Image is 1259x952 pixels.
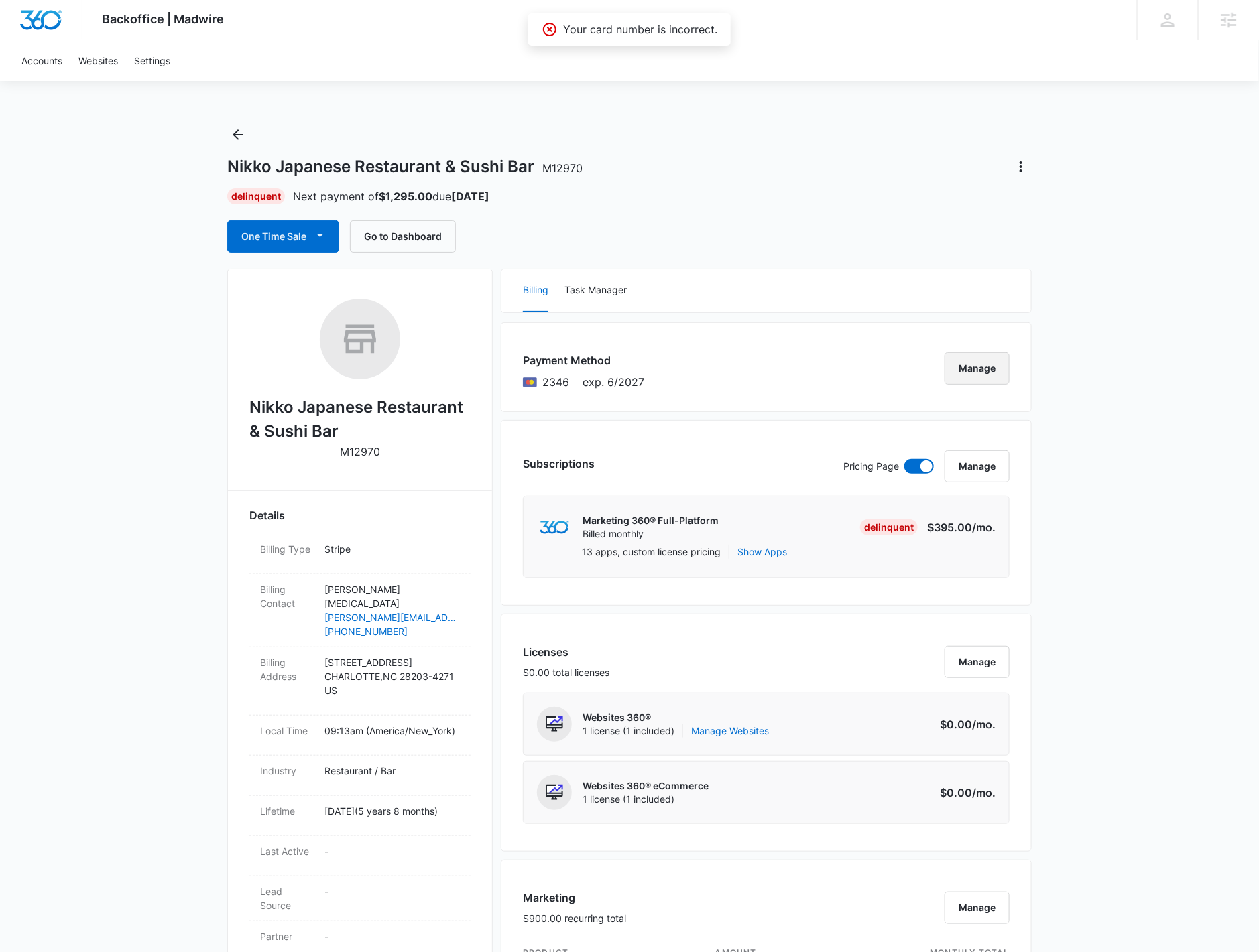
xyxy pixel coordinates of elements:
[1010,156,1032,178] button: Actions
[542,161,583,175] span: M12970
[583,527,719,541] p: Billed monthly
[523,352,644,368] h3: Payment Method
[249,716,471,756] div: Local Time09:13am (America/New_York)
[933,785,996,801] p: $0.00
[523,911,626,925] p: $900.00 recurring total
[945,646,1010,678] button: Manage
[260,764,314,778] dt: Industry
[227,220,339,253] button: One Time Sale
[249,507,285,523] span: Details
[260,724,314,738] dt: Local Time
[260,844,314,858] dt: Last Active
[260,542,314,556] dt: Billing Type
[70,40,126,81] a: Websites
[564,269,627,312] button: Task Manager
[324,884,460,898] p: -
[324,582,460,610] p: [PERSON_NAME][MEDICAL_DATA]
[523,456,595,472] h3: Subscriptions
[13,40,70,81] a: Accounts
[227,124,249,145] button: Back
[860,519,918,535] div: Delinquent
[324,724,460,738] p: 09:13am ( America/New_York )
[324,624,460,638] a: [PHONE_NUMBER]
[324,610,460,624] a: [PERSON_NAME][EMAIL_ADDRESS][DOMAIN_NAME]
[540,521,568,535] img: marketing360Logo
[249,647,471,716] div: Billing Address[STREET_ADDRESS]CHARLOTTE,NC 28203-4271US
[933,716,996,732] p: $0.00
[260,884,314,912] dt: Lead Source
[945,352,1010,385] button: Manage
[249,534,471,574] div: Billing TypeStripe
[249,876,471,921] div: Lead Source-
[972,718,996,731] span: /mo.
[945,892,1010,924] button: Manage
[582,545,721,559] p: 13 apps, custom license pricing
[249,836,471,876] div: Last Active-
[737,545,787,559] button: Show Apps
[293,188,489,204] p: Next payment of due
[324,929,460,943] p: -
[324,804,460,818] p: [DATE] ( 5 years 8 months )
[324,844,460,858] p: -
[523,890,626,906] h3: Marketing
[451,190,489,203] strong: [DATE]
[260,655,314,683] dt: Billing Address
[324,542,460,556] p: Stripe
[350,220,456,253] button: Go to Dashboard
[563,21,717,38] p: Your card number is incorrect.
[542,374,569,390] span: Mastercard ending with
[945,450,1010,482] button: Manage
[249,574,471,647] div: Billing Contact[PERSON_NAME][MEDICAL_DATA][PERSON_NAME][EMAIL_ADDRESS][DOMAIN_NAME][PHONE_NUMBER]
[260,804,314,818] dt: Lifetime
[227,157,583,177] h1: Nikko Japanese Restaurant & Sushi Bar
[843,459,899,474] p: Pricing Page
[103,12,225,26] span: Backoffice | Madwire
[583,724,769,738] span: 1 license (1 included)
[972,521,996,534] span: /mo.
[583,711,769,724] p: Websites 360®
[523,665,609,679] p: $0.00 total licenses
[523,269,548,312] button: Billing
[691,724,769,738] a: Manage Websites
[126,40,178,81] a: Settings
[583,374,644,390] span: exp. 6/2027
[583,514,719,527] p: Marketing 360® Full-Platform
[523,644,609,660] h3: Licenses
[972,786,996,799] span: /mo.
[249,395,471,444] h2: Nikko Japanese Restaurant & Sushi Bar
[324,764,460,778] p: Restaurant / Bar
[583,793,709,806] span: 1 license (1 included)
[249,796,471,836] div: Lifetime[DATE](5 years 8 months)
[340,444,380,460] p: M12970
[324,655,460,697] p: [STREET_ADDRESS] CHARLOTTE , NC 28203-4271 US
[927,519,996,535] p: $395.00
[379,190,432,203] strong: $1,295.00
[583,779,709,793] p: Websites 360® eCommerce
[249,756,471,796] div: IndustryRestaurant / Bar
[227,188,285,204] div: Delinquent
[260,582,314,610] dt: Billing Contact
[260,929,314,943] dt: Partner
